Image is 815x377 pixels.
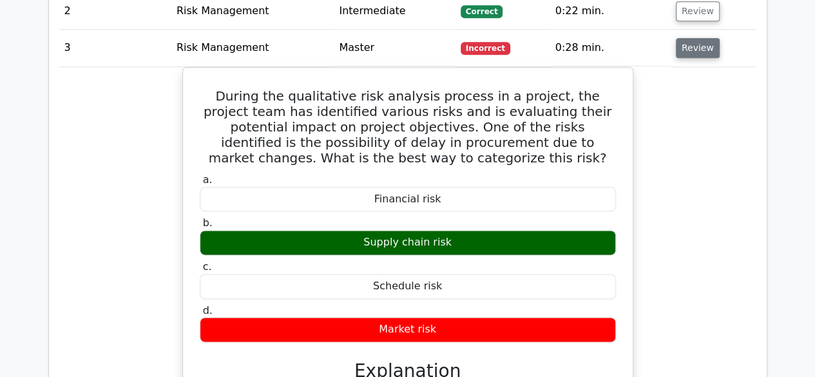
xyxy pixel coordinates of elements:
div: Market risk [200,317,616,342]
td: Risk Management [171,30,334,66]
span: Incorrect [461,42,510,55]
span: d. [203,304,213,316]
h5: During the qualitative risk analysis process in a project, the project team has identified variou... [198,88,617,166]
button: Review [676,38,720,58]
td: 3 [59,30,171,66]
td: Master [334,30,455,66]
span: Correct [461,5,503,18]
button: Review [676,1,720,21]
span: b. [203,217,213,229]
span: a. [203,173,213,186]
td: 0:28 min. [550,30,671,66]
div: Supply chain risk [200,230,616,255]
div: Financial risk [200,187,616,212]
span: c. [203,260,212,273]
div: Schedule risk [200,274,616,299]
